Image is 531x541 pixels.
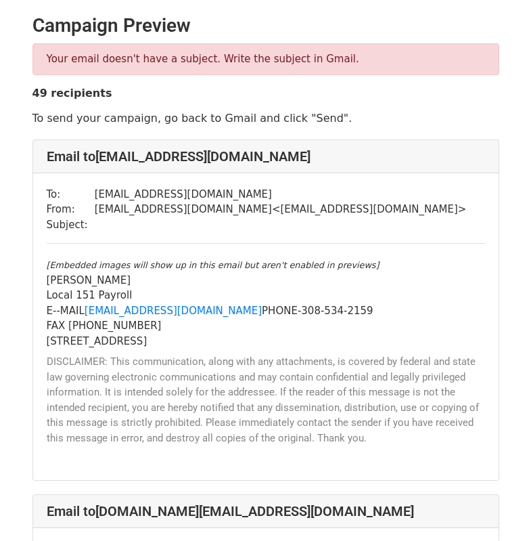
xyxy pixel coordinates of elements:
div: [STREET_ADDRESS] [47,334,485,349]
h2: Campaign Preview [32,14,499,37]
p: To send your campaign, go back to Gmail and click "Send". [32,111,499,125]
div: FAX [PHONE_NUMBER] [47,318,485,334]
div: [PERSON_NAME] [47,273,485,288]
em: [Embedded images will show up in this email but aren't enabled in previews] [47,260,379,270]
td: Subject: [47,217,95,233]
td: [EMAIL_ADDRESS][DOMAIN_NAME] < [EMAIL_ADDRESS][DOMAIN_NAME] > [95,202,467,217]
p: Your email doesn't have a subject. Write the subject in Gmail. [47,52,485,66]
td: [EMAIL_ADDRESS][DOMAIN_NAME] [95,187,467,202]
div: ​ ​ [47,257,485,273]
div: E--MAIL PHONE-308-534-2159 [47,303,485,319]
td: From: [47,202,95,217]
div: Local 151 Payroll [47,288,485,303]
a: [EMAIL_ADDRESS][DOMAIN_NAME] [85,305,262,317]
td: To: [47,187,95,202]
h4: Email to [DOMAIN_NAME][EMAIL_ADDRESS][DOMAIN_NAME] [47,503,485,519]
div: DISCLAIMER: This communication, along with any attachments, is covered by federal and state law g... [47,354,485,446]
h4: Email to [EMAIL_ADDRESS][DOMAIN_NAME] [47,148,485,165]
strong: 49 recipients [32,87,112,100]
